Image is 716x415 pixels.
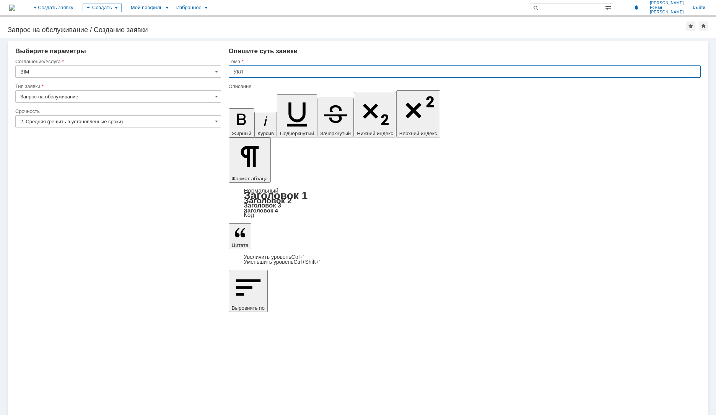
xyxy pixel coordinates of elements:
[650,10,684,15] span: [PERSON_NAME]
[229,223,252,249] button: Цитата
[254,112,277,137] button: Курсив
[357,131,393,136] span: Нижний индекс
[15,109,220,114] div: Срочность
[399,131,437,136] span: Верхний индекс
[244,190,308,201] a: Заголовок 1
[232,176,268,181] span: Формат абзаца
[229,255,701,265] div: Цитата
[244,202,281,209] a: Заголовок 3
[232,242,249,248] span: Цитата
[8,26,686,34] div: Запрос на обслуживание / Создание заявки
[354,92,396,137] button: Нижний индекс
[229,188,701,218] div: Формат абзаца
[320,131,351,136] span: Зачеркнутый
[244,259,320,265] a: Decrease
[650,1,684,5] span: [PERSON_NAME]
[229,270,268,312] button: Выровнять по
[244,212,254,219] a: Код
[257,131,274,136] span: Курсив
[277,94,317,137] button: Подчеркнутый
[396,90,440,137] button: Верхний индекс
[605,3,613,11] span: Расширенный поиск
[650,5,684,10] span: Роман
[83,3,122,12] div: Создать
[229,137,271,183] button: Формат абзаца
[699,21,708,31] div: Сделать домашней страницей
[280,131,314,136] span: Подчеркнутый
[232,131,252,136] span: Жирный
[9,5,15,11] img: logo
[229,59,699,64] div: Тема
[244,187,278,194] a: Нормальный
[686,21,695,31] div: Добавить в избранное
[244,196,292,205] a: Заголовок 2
[232,305,265,311] span: Выровнять по
[229,84,699,89] div: Описание
[291,254,304,260] span: Ctrl+'
[293,259,320,265] span: Ctrl+Shift+'
[15,84,220,89] div: Тип заявки
[229,108,255,137] button: Жирный
[15,59,220,64] div: Соглашение/Услуга
[244,207,278,214] a: Заголовок 4
[317,98,354,137] button: Зачеркнутый
[229,47,298,55] span: Опишите суть заявки
[244,254,304,260] a: Increase
[15,47,86,55] span: Выберите параметры
[9,5,15,11] a: Перейти на домашнюю страницу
